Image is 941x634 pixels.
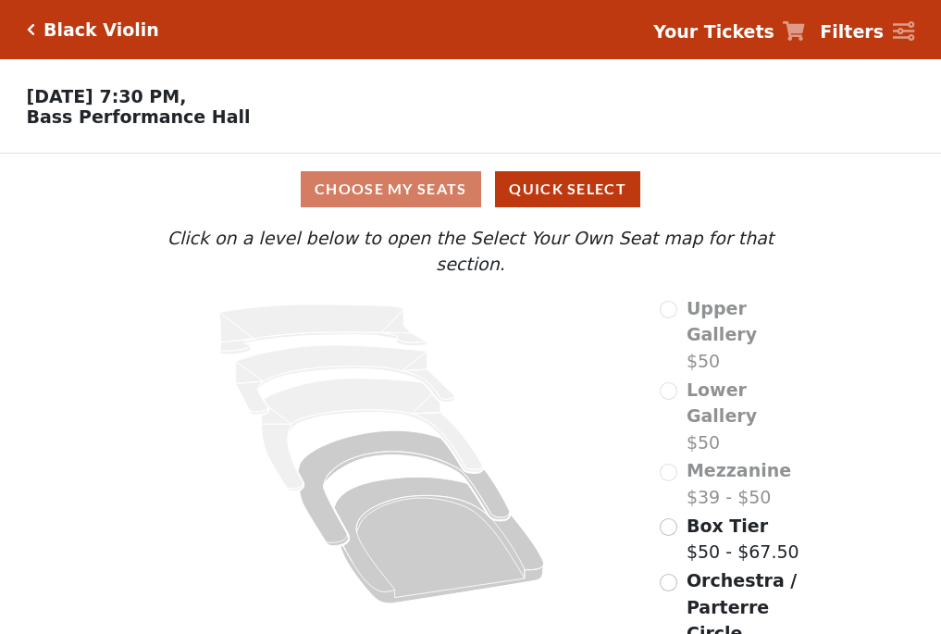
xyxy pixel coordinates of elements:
[687,457,791,510] label: $39 - $50
[236,345,455,415] path: Lower Gallery - Seats Available: 0
[820,21,884,42] strong: Filters
[495,171,640,207] button: Quick Select
[220,305,427,354] path: Upper Gallery - Seats Available: 0
[27,23,35,36] a: Click here to go back to filters
[687,516,768,536] span: Box Tier
[687,460,791,480] span: Mezzanine
[687,513,799,566] label: $50 - $67.50
[130,225,810,278] p: Click on a level below to open the Select Your Own Seat map for that section.
[653,19,805,45] a: Your Tickets
[687,379,757,427] span: Lower Gallery
[687,298,757,345] span: Upper Gallery
[43,19,159,41] h5: Black Violin
[335,477,545,603] path: Orchestra / Parterre Circle - Seats Available: 625
[687,377,811,456] label: $50
[820,19,914,45] a: Filters
[687,295,811,375] label: $50
[653,21,774,42] strong: Your Tickets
